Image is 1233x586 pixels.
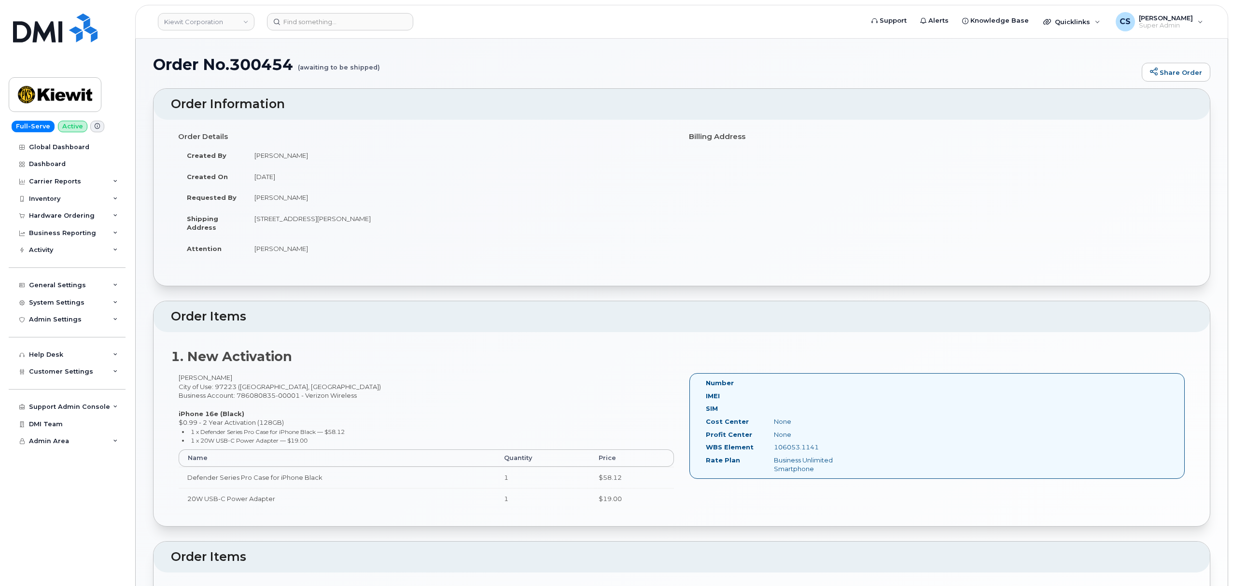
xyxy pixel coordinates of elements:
[767,430,862,439] div: None
[187,152,226,159] strong: Created By
[706,430,752,439] label: Profit Center
[246,208,674,238] td: [STREET_ADDRESS][PERSON_NAME]
[246,238,674,259] td: [PERSON_NAME]
[706,417,749,426] label: Cost Center
[706,456,740,465] label: Rate Plan
[706,378,734,388] label: Number
[706,391,720,401] label: IMEI
[590,488,674,509] td: $19.00
[246,166,674,187] td: [DATE]
[187,245,222,252] strong: Attention
[171,310,1192,323] h2: Order Items
[153,56,1137,73] h1: Order No.300454
[767,417,862,426] div: None
[187,194,237,201] strong: Requested By
[246,187,674,208] td: [PERSON_NAME]
[495,488,589,509] td: 1
[191,428,345,435] small: 1 x Defender Series Pro Case for iPhone Black — $58.12
[187,215,218,232] strong: Shipping Address
[706,404,718,413] label: SIM
[1142,63,1210,82] a: Share Order
[590,467,674,488] td: $58.12
[246,145,674,166] td: [PERSON_NAME]
[191,437,308,444] small: 1 x 20W USB-C Power Adapter — $19.00
[495,467,589,488] td: 1
[495,449,589,467] th: Quantity
[179,449,495,467] th: Name
[298,56,380,71] small: (awaiting to be shipped)
[187,173,228,181] strong: Created On
[171,373,682,517] div: [PERSON_NAME] City of Use: 97223 ([GEOGRAPHIC_DATA], [GEOGRAPHIC_DATA]) Business Account: 7860808...
[767,443,862,452] div: 106053.1141
[590,449,674,467] th: Price
[689,133,1185,141] h4: Billing Address
[171,550,1192,564] h2: Order Items
[706,443,754,452] label: WBS Element
[179,467,495,488] td: Defender Series Pro Case for iPhone Black
[767,456,862,474] div: Business Unlimited Smartphone
[179,488,495,509] td: 20W USB-C Power Adapter
[178,133,674,141] h4: Order Details
[179,410,244,418] strong: iPhone 16e (Black)
[171,349,292,364] strong: 1. New Activation
[171,98,1192,111] h2: Order Information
